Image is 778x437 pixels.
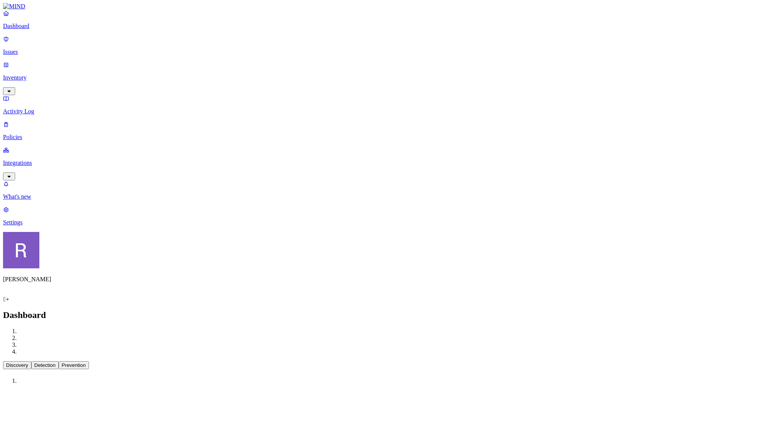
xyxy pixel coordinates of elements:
p: Integrations [3,160,775,166]
button: Detection [31,361,59,369]
a: Integrations [3,147,775,179]
a: Dashboard [3,10,775,30]
h2: Dashboard [3,310,775,320]
a: MIND [3,3,775,10]
button: Discovery [3,361,31,369]
p: Settings [3,219,775,226]
p: [PERSON_NAME] [3,276,775,283]
p: Policies [3,134,775,141]
p: Inventory [3,74,775,81]
p: What's new [3,193,775,200]
a: What's new [3,180,775,200]
p: Issues [3,49,775,55]
a: Policies [3,121,775,141]
img: MIND [3,3,25,10]
p: Dashboard [3,23,775,30]
p: Activity Log [3,108,775,115]
a: Issues [3,36,775,55]
a: Settings [3,206,775,226]
img: Rich Thompson [3,232,39,268]
a: Activity Log [3,95,775,115]
button: Prevention [59,361,89,369]
a: Inventory [3,61,775,94]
